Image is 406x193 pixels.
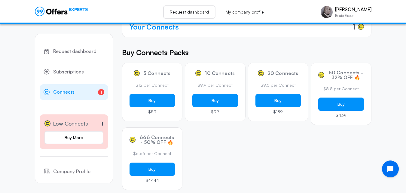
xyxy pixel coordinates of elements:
button: Buy [130,94,175,107]
p: $189 [255,110,301,114]
img: Joseph Huelskamp [321,6,333,18]
span: 1 [98,89,104,95]
span: 10 Connects [205,71,235,76]
h5: Buy Connects Packs [122,47,371,58]
p: $12 per Connect [130,82,175,88]
a: Company Profile [40,164,108,179]
a: Connects1 [40,84,108,100]
span: Request dashboard [53,48,96,55]
p: $59 [130,110,175,114]
p: $439 [318,113,364,117]
span: Subscriptions [53,68,84,76]
p: $6.66 per Connect [130,151,175,157]
h4: Your Connects [130,21,179,32]
p: [PERSON_NAME] [335,7,371,12]
button: Buy [192,94,238,107]
a: Buy More [44,131,103,144]
span: 20 Connects [267,71,298,76]
a: Request dashboard [40,44,108,59]
span: Company Profile [53,168,90,176]
span: EXPERTS [69,7,88,12]
p: $4444 [130,178,175,182]
span: 50 Connects - 32% OFF 🔥 [328,70,364,80]
a: Request dashboard [163,5,215,19]
p: $9.5 per Connect [255,82,301,88]
p: $9.9 per Connect [192,82,238,88]
p: Estate Expert [335,14,371,17]
a: Subscriptions [40,64,108,80]
a: My company profile [219,5,270,19]
button: Buy [255,94,301,107]
p: $8.8 per Connect [318,86,364,92]
p: 1 [101,120,103,128]
span: Low Connects [53,119,88,128]
span: Connects [53,88,75,96]
button: Buy [318,98,364,111]
a: EXPERTS [35,7,88,16]
p: $99 [192,110,238,114]
span: 1 [353,21,356,32]
span: 666 Connects - 50% OFF 🔥 [139,135,175,145]
button: Buy [130,163,175,176]
span: 5 Connects [143,71,171,76]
